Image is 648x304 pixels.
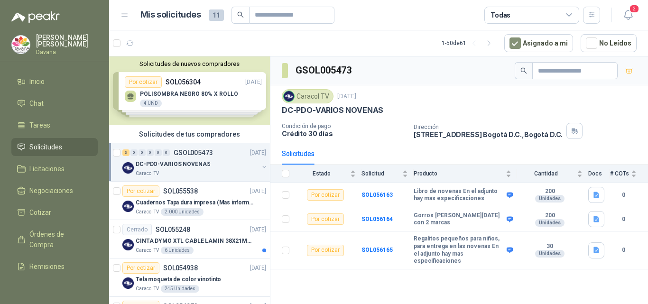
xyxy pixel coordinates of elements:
[517,188,583,195] b: 200
[29,142,62,152] span: Solicitudes
[11,203,98,221] a: Cotizar
[209,9,224,21] span: 11
[155,149,162,156] div: 0
[610,246,637,255] b: 0
[109,220,270,258] a: CerradoSOL055248[DATE] Company LogoCINTA DYMO XTL CABLE LAMIN 38X21MMBLANCOCaracol TV6 Unidades
[140,8,201,22] h1: Mis solicitudes
[174,149,213,156] p: GSOL005473
[520,67,527,74] span: search
[29,98,44,109] span: Chat
[163,149,170,156] div: 0
[11,258,98,276] a: Remisiones
[282,148,315,159] div: Solicitudes
[136,247,159,254] p: Caracol TV
[29,164,65,174] span: Licitaciones
[361,216,393,222] a: SOL056164
[414,130,563,138] p: [STREET_ADDRESS] Bogotá D.C. , Bogotá D.C.
[284,91,294,101] img: Company Logo
[296,63,353,78] h3: GSOL005473
[491,10,510,20] div: Todas
[282,105,383,115] p: DC-PDO-VARIOS NOVENAS
[122,149,130,156] div: 3
[414,188,504,203] b: Libro de novenas En el adjunto hay mas especificaciones
[29,229,89,250] span: Órdenes de Compra
[122,201,134,212] img: Company Logo
[122,162,134,174] img: Company Logo
[36,34,98,47] p: [PERSON_NAME] [PERSON_NAME]
[307,245,344,256] div: Por cotizar
[109,125,270,143] div: Solicitudes de tus compradores
[147,149,154,156] div: 0
[414,165,517,183] th: Producto
[535,195,565,203] div: Unidades
[282,129,406,138] p: Crédito 30 días
[11,94,98,112] a: Chat
[535,250,565,258] div: Unidades
[12,36,30,54] img: Company Logo
[361,192,393,198] a: SOL056163
[29,185,73,196] span: Negociaciones
[136,170,159,177] p: Caracol TV
[282,89,333,103] div: Caracol TV
[161,285,199,293] div: 245 Unidades
[250,187,266,196] p: [DATE]
[161,247,194,254] div: 6 Unidades
[122,277,134,289] img: Company Logo
[136,237,254,246] p: CINTA DYMO XTL CABLE LAMIN 38X21MMBLANCO
[414,212,504,227] b: Gorros [PERSON_NAME][DATE] con 2 marcas
[517,165,588,183] th: Cantidad
[361,165,414,183] th: Solicitud
[11,160,98,178] a: Licitaciones
[250,148,266,157] p: [DATE]
[29,76,45,87] span: Inicio
[136,160,210,169] p: DC-PDO-VARIOS NOVENAS
[122,147,268,177] a: 3 0 0 0 0 0 GSOL005473[DATE] Company LogoDC-PDO-VARIOS NOVENASCaracol TV
[610,170,629,177] span: # COTs
[11,73,98,91] a: Inicio
[11,11,60,23] img: Logo peakr
[517,243,583,250] b: 30
[588,165,610,183] th: Docs
[11,138,98,156] a: Solicitudes
[307,189,344,201] div: Por cotizar
[11,116,98,134] a: Tareas
[610,191,637,200] b: 0
[620,7,637,24] button: 2
[504,34,573,52] button: Asignado a mi
[11,225,98,254] a: Órdenes de Compra
[29,207,51,218] span: Cotizar
[109,182,270,220] a: Por cotizarSOL055538[DATE] Company LogoCuadernos Tapa dura impresa (Mas informacion en el adjunto...
[442,36,497,51] div: 1 - 50 de 61
[610,215,637,224] b: 0
[11,182,98,200] a: Negociaciones
[136,275,221,284] p: Tela moqueta de color vinotinto
[139,149,146,156] div: 0
[295,170,348,177] span: Estado
[109,56,270,125] div: Solicitudes de nuevos compradoresPor cotizarSOL056304[DATE] POLISOMBRA NEGRO 80% X ROLLO4 UNDPor ...
[282,123,406,129] p: Condición de pago
[29,261,65,272] span: Remisiones
[109,258,270,297] a: Por cotizarSOL054938[DATE] Company LogoTela moqueta de color vinotintoCaracol TV245 Unidades
[122,239,134,250] img: Company Logo
[113,60,266,67] button: Solicitudes de nuevos compradores
[250,264,266,273] p: [DATE]
[414,170,504,177] span: Producto
[610,165,648,183] th: # COTs
[136,198,254,207] p: Cuadernos Tapa dura impresa (Mas informacion en el adjunto)
[136,208,159,216] p: Caracol TV
[163,188,198,194] p: SOL055538
[361,247,393,253] a: SOL056165
[307,213,344,225] div: Por cotizar
[414,235,504,265] b: Regalitos pequeños para niños, para entrega en las novenas En el adjunto hay mas especificaciones
[122,262,159,274] div: Por cotizar
[122,185,159,197] div: Por cotizar
[122,224,152,235] div: Cerrado
[581,34,637,52] button: No Leídos
[414,124,563,130] p: Dirección
[250,225,266,234] p: [DATE]
[517,170,575,177] span: Cantidad
[130,149,138,156] div: 0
